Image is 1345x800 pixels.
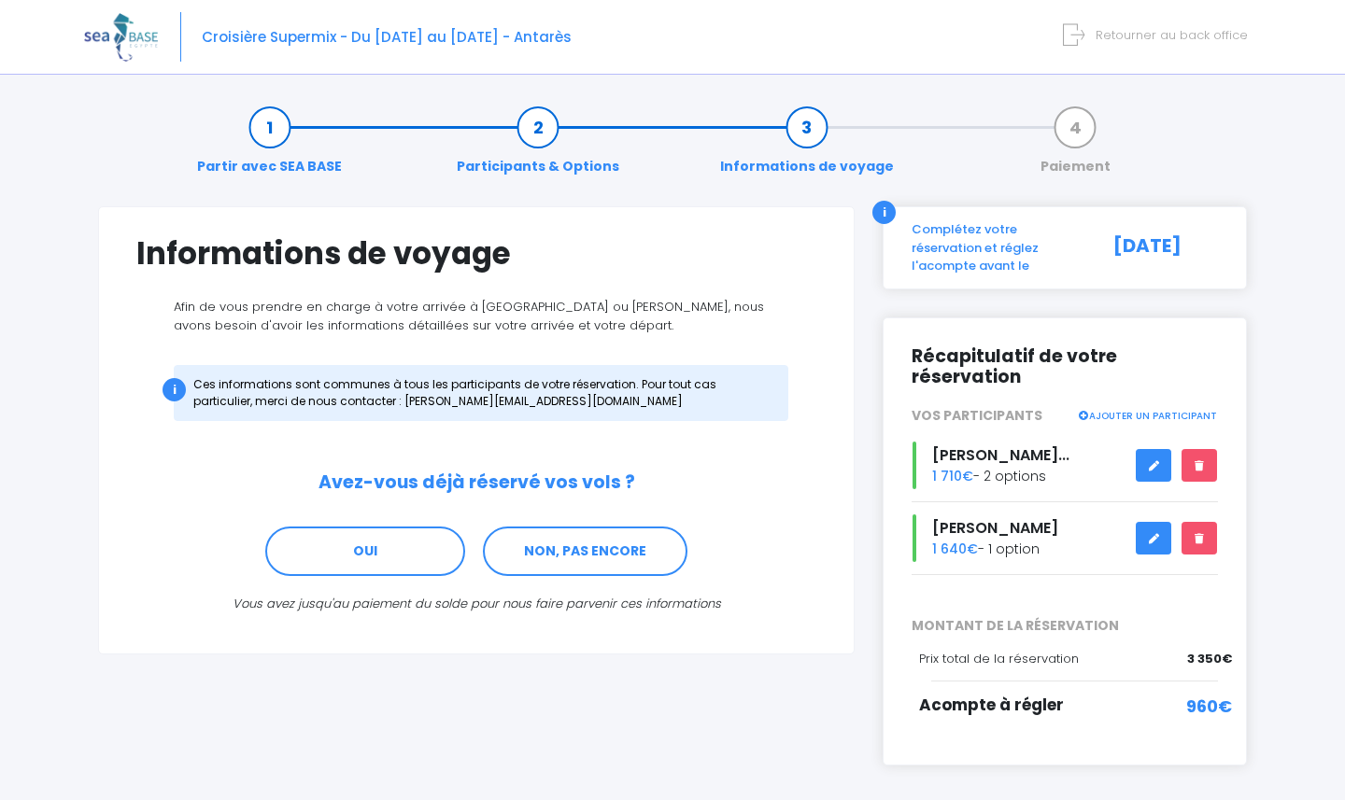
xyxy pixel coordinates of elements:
[932,444,1069,466] span: [PERSON_NAME]...
[447,118,629,176] a: Participants & Options
[1031,118,1120,176] a: Paiement
[912,346,1218,389] h2: Récapitulatif de votre réservation
[1187,650,1232,668] span: 3 350€
[174,365,788,421] div: Ces informations sont communes à tous les participants de votre réservation. Pour tout cas partic...
[136,298,816,334] p: Afin de vous prendre en charge à votre arrivée à [GEOGRAPHIC_DATA] ou [PERSON_NAME], nous avons b...
[932,467,973,485] span: 1 710€
[1186,694,1232,719] span: 960€
[483,526,687,577] a: NON, PAS ENCORE
[136,235,816,272] h1: Informations de voyage
[932,540,978,558] span: 1 640€
[1096,26,1248,44] span: Retourner au back office
[898,442,1232,489] div: - 2 options
[898,220,1093,275] div: Complétez votre réservation et réglez l'acompte avant le
[1093,220,1232,275] div: [DATE]
[711,118,903,176] a: Informations de voyage
[919,650,1079,667] span: Prix total de la réservation
[898,406,1232,426] div: VOS PARTICIPANTS
[919,694,1064,716] span: Acompte à régler
[932,517,1058,539] span: [PERSON_NAME]
[163,378,186,401] div: i
[872,201,896,224] div: i
[265,526,465,577] a: OUI
[898,514,1232,562] div: - 1 option
[1077,406,1217,423] a: AJOUTER UN PARTICIPANT
[188,118,351,176] a: Partir avec SEA BASE
[1070,26,1248,44] a: Retourner au back office
[136,472,816,494] h2: Avez-vous déjà réservé vos vols ?
[898,616,1232,636] span: MONTANT DE LA RÉSERVATION
[233,595,721,612] i: Vous avez jusqu'au paiement du solde pour nous faire parvenir ces informations
[202,27,572,47] span: Croisière Supermix - Du [DATE] au [DATE] - Antarès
